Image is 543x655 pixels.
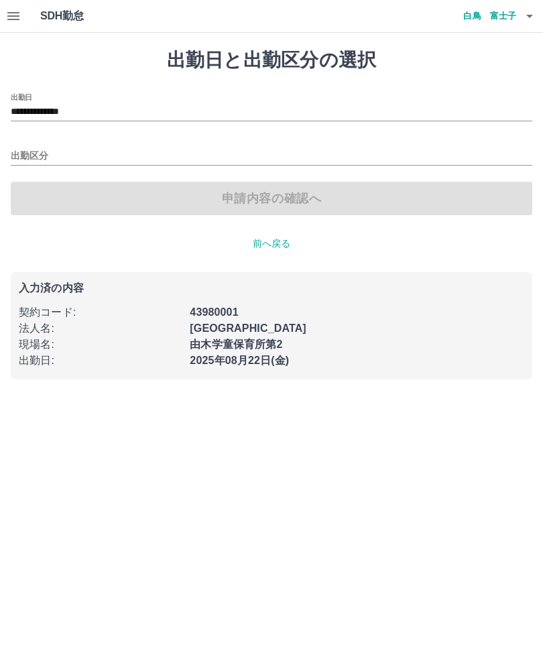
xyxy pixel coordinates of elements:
[19,353,182,369] p: 出勤日 :
[19,283,524,294] p: 入力済の内容
[11,49,532,72] h1: 出勤日と出勤区分の選択
[19,304,182,320] p: 契約コード :
[19,320,182,337] p: 法人名 :
[190,322,306,334] b: [GEOGRAPHIC_DATA]
[11,237,532,251] p: 前へ戻る
[19,337,182,353] p: 現場名 :
[190,355,289,366] b: 2025年08月22日(金)
[11,92,32,102] label: 出勤日
[190,306,238,318] b: 43980001
[190,339,282,350] b: 由木学童保育所第2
